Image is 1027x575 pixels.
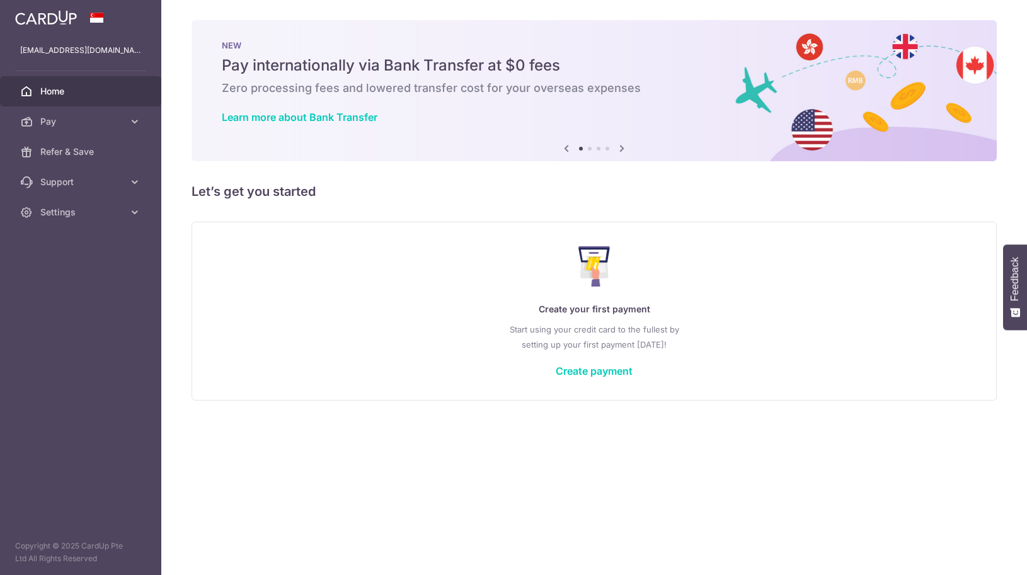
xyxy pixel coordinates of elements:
[40,115,123,128] span: Pay
[222,111,377,123] a: Learn more about Bank Transfer
[946,537,1014,569] iframe: Opens a widget where you can find more information
[578,246,611,287] img: Make Payment
[222,40,967,50] p: NEW
[1009,257,1021,301] span: Feedback
[222,55,967,76] h5: Pay internationally via Bank Transfer at $0 fees
[222,81,967,96] h6: Zero processing fees and lowered transfer cost for your overseas expenses
[15,10,77,25] img: CardUp
[40,145,123,158] span: Refer & Save
[217,322,971,352] p: Start using your credit card to the fullest by setting up your first payment [DATE]!
[40,206,123,219] span: Settings
[40,85,123,98] span: Home
[20,44,141,57] p: [EMAIL_ADDRESS][DOMAIN_NAME]
[1003,244,1027,330] button: Feedback - Show survey
[192,181,997,202] h5: Let’s get you started
[217,302,971,317] p: Create your first payment
[192,20,997,161] img: Bank transfer banner
[40,176,123,188] span: Support
[556,365,633,377] a: Create payment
